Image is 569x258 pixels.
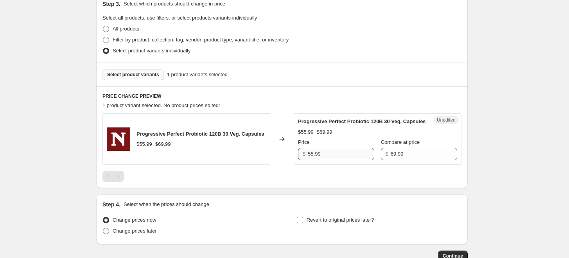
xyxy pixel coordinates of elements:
[113,37,289,43] span: Filter by product, collection, tag, vendor, product type, variant title, or inventory
[113,26,139,32] span: All products
[102,93,461,99] h6: PRICE CHANGE PREVIEW
[102,102,220,108] span: 1 product variant selected. No product prices edited:
[136,140,152,148] div: $55.99
[107,127,130,151] img: Natural-Focus-YouTube_56709878-5238-43a9-baa3-c939c06c54a2_80x.png
[155,140,171,148] strike: $69.99
[113,228,157,234] span: Change prices later
[317,128,332,136] strike: $69.99
[298,118,426,124] span: Progressive Perfect Probiotic 120B 30 Veg. Capsules
[303,151,305,157] span: $
[298,128,314,136] div: $55.99
[167,71,228,79] span: 1 product variants selected
[386,151,388,157] span: $
[307,217,374,223] span: Revert to original prices later?
[113,217,156,223] span: Change prices now
[113,48,190,54] span: Select product variants individually
[102,15,257,21] span: Select all products, use filters, or select products variants individually
[381,139,420,145] span: Compare at price
[437,117,456,123] span: Unedited
[102,171,124,182] nav: Pagination
[102,201,120,208] h2: Step 4.
[136,131,264,137] span: Progressive Perfect Probiotic 120B 30 Veg. Capsules
[107,72,159,78] span: Select product variants
[298,139,310,145] span: Price
[102,69,164,80] button: Select product variants
[124,201,209,208] p: Select when the prices should change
